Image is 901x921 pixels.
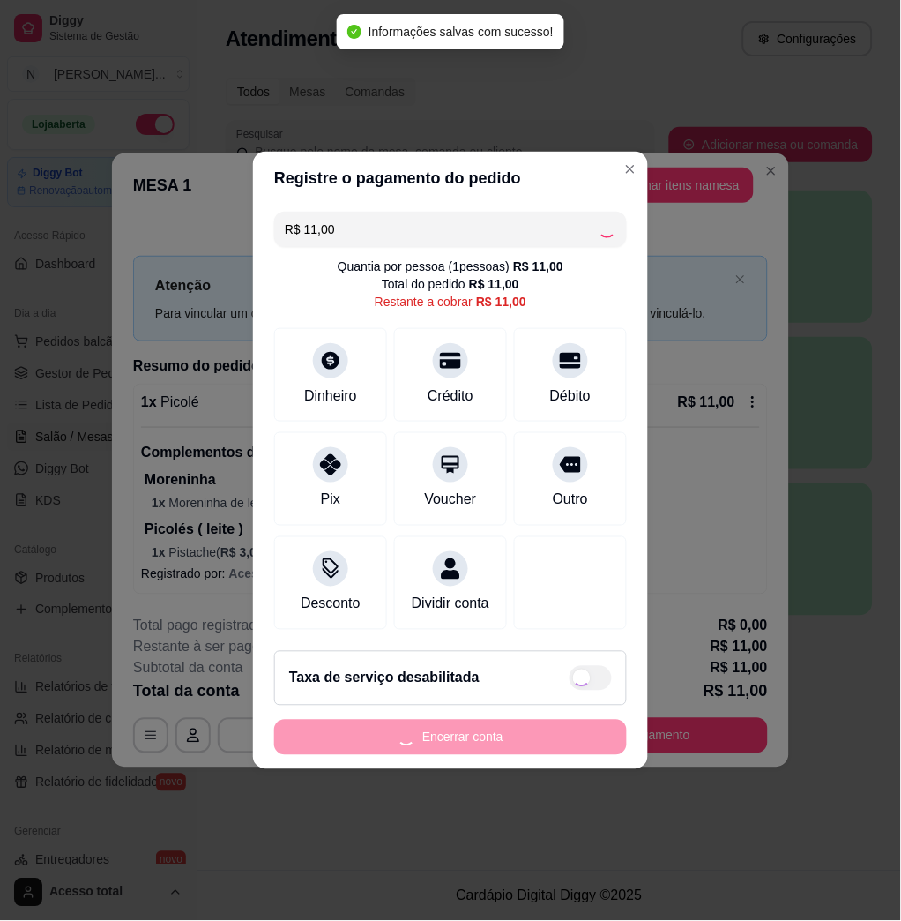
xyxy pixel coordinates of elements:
[369,25,554,39] span: Informações salvas com sucesso!
[285,212,599,247] input: Ex.: hambúrguer de cordeiro
[616,155,644,183] button: Close
[338,258,563,275] div: Quantia por pessoa ( 1 pessoas)
[301,594,361,615] div: Desconto
[599,221,616,238] div: Loading
[425,490,477,511] div: Voucher
[476,293,526,311] div: R$ 11,00
[321,490,340,511] div: Pix
[513,258,563,275] div: R$ 11,00
[289,668,480,689] h2: Taxa de serviço desabilitada
[469,275,519,293] div: R$ 11,00
[550,386,591,407] div: Débito
[428,386,473,407] div: Crédito
[382,275,519,293] div: Total do pedido
[553,490,588,511] div: Outro
[412,594,489,615] div: Dividir conta
[347,25,361,39] span: check-circle
[304,386,357,407] div: Dinheiro
[375,293,526,311] div: Restante a cobrar
[253,152,648,205] header: Registre o pagamento do pedido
